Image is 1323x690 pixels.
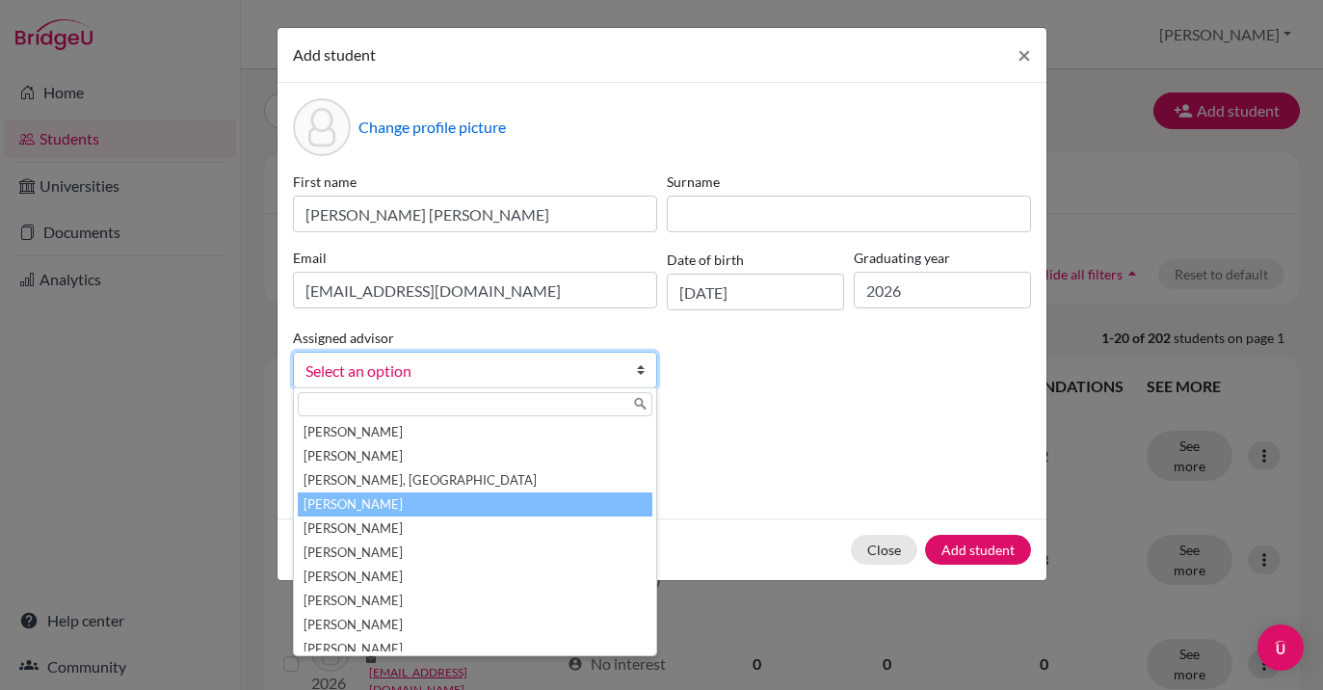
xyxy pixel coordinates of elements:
[1257,624,1304,671] div: Open Intercom Messenger
[293,248,657,268] label: Email
[667,250,744,270] label: Date of birth
[298,517,652,541] li: [PERSON_NAME]
[925,535,1031,565] button: Add student
[305,358,620,384] span: Select an option
[298,492,652,517] li: [PERSON_NAME]
[298,420,652,444] li: [PERSON_NAME]
[293,172,657,192] label: First name
[667,274,844,310] input: dd/mm/yyyy
[667,172,1031,192] label: Surname
[298,637,652,661] li: [PERSON_NAME]
[293,328,394,348] label: Assigned advisor
[854,248,1031,268] label: Graduating year
[1002,28,1046,82] button: Close
[1018,40,1031,68] span: ×
[298,613,652,637] li: [PERSON_NAME]
[298,444,652,468] li: [PERSON_NAME]
[298,468,652,492] li: [PERSON_NAME], [GEOGRAPHIC_DATA]
[293,419,1031,442] p: Parents
[851,535,917,565] button: Close
[298,541,652,565] li: [PERSON_NAME]
[293,98,351,156] div: Profile picture
[298,565,652,589] li: [PERSON_NAME]
[293,45,376,64] span: Add student
[298,589,652,613] li: [PERSON_NAME]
